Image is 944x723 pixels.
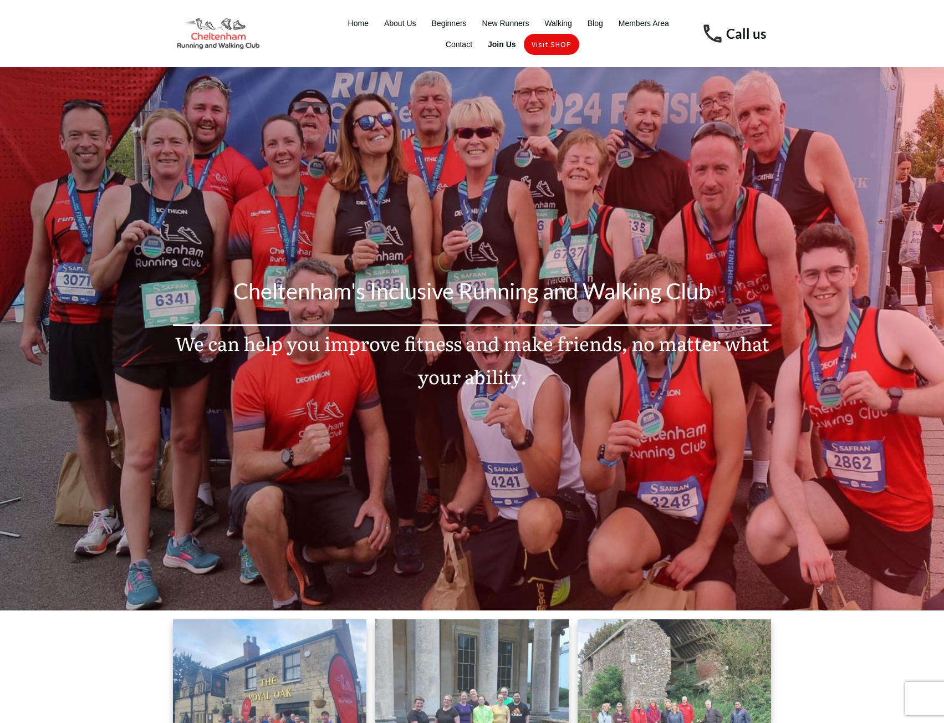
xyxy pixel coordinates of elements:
a: Walking [544,16,571,31]
a: Call us [726,26,766,42]
a: Join Us [488,37,516,52]
img: Cheltenham Running and Walking Club Logo [173,16,264,52]
a: Visit SHOP [532,37,571,52]
a: About Us [384,16,416,31]
p: We can help you improve fitness and make friends, no matter what your ability. [174,327,771,406]
a: Contact [446,37,472,52]
a: Blog [588,16,603,31]
a: Beginners [432,16,467,31]
a: Members Area [619,16,669,31]
p: Cheltenham's Inclusive Running and Walking Club [174,272,771,324]
a: New Runners [482,16,529,31]
a: Home [348,16,369,31]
